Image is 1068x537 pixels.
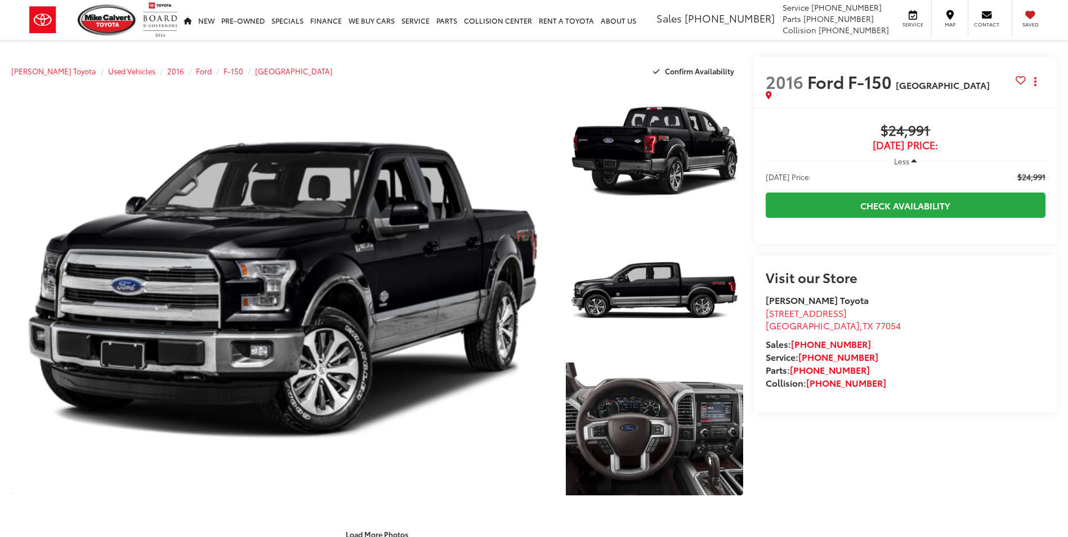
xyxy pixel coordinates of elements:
button: Confirm Availability [647,61,743,81]
a: [PHONE_NUMBER] [798,350,878,363]
span: [PHONE_NUMBER] [819,24,889,35]
a: [PERSON_NAME] Toyota [11,66,96,76]
span: Confirm Availability [665,66,734,76]
a: [GEOGRAPHIC_DATA] [255,66,333,76]
span: Parts [783,13,801,24]
span: Service [900,21,926,28]
a: Expand Photo 1 [566,85,743,218]
span: Collision [783,24,816,35]
img: 2016 Ford F-150 King Ranch [564,361,745,497]
span: [DATE] Price: [766,171,811,182]
span: [PHONE_NUMBER] [685,11,775,25]
span: 2016 [766,69,803,93]
span: Saved [1018,21,1043,28]
a: 2016 [167,66,184,76]
a: Used Vehicles [108,66,155,76]
h2: Visit our Store [766,270,1045,284]
img: 2016 Ford F-150 King Ranch [6,83,559,498]
span: [STREET_ADDRESS] [766,306,847,319]
strong: Sales: [766,337,871,350]
a: Expand Photo 2 [566,224,743,357]
span: Less [894,156,909,166]
a: [PHONE_NUMBER] [806,376,886,389]
span: Map [937,21,962,28]
span: Service [783,2,809,13]
a: Expand Photo 0 [11,85,553,495]
span: 77054 [875,319,901,332]
a: Check Availability [766,193,1045,218]
a: [PHONE_NUMBER] [790,363,870,376]
span: TX [863,319,873,332]
span: Ford F-150 [807,69,896,93]
img: 2016 Ford F-150 King Ranch [564,83,745,219]
span: Contact [974,21,999,28]
a: [STREET_ADDRESS] [GEOGRAPHIC_DATA],TX 77054 [766,306,901,332]
strong: Service: [766,350,878,363]
span: , [766,319,901,332]
span: dropdown dots [1034,77,1036,86]
span: [GEOGRAPHIC_DATA] [766,319,860,332]
strong: Parts: [766,363,870,376]
span: $24,991 [1017,171,1045,182]
span: $24,991 [766,123,1045,140]
a: Expand Photo 3 [566,363,743,495]
a: F-150 [224,66,243,76]
a: [PHONE_NUMBER] [791,337,871,350]
button: Less [889,151,923,171]
img: Mike Calvert Toyota [78,5,137,35]
span: Sales [656,11,682,25]
span: [PHONE_NUMBER] [803,13,874,24]
span: [DATE] Price: [766,140,1045,151]
span: [PHONE_NUMBER] [811,2,882,13]
button: Actions [1026,71,1045,91]
a: Ford [196,66,212,76]
strong: [PERSON_NAME] Toyota [766,293,869,306]
span: [GEOGRAPHIC_DATA] [896,78,990,91]
strong: Collision: [766,376,886,389]
img: 2016 Ford F-150 King Ranch [564,222,745,358]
